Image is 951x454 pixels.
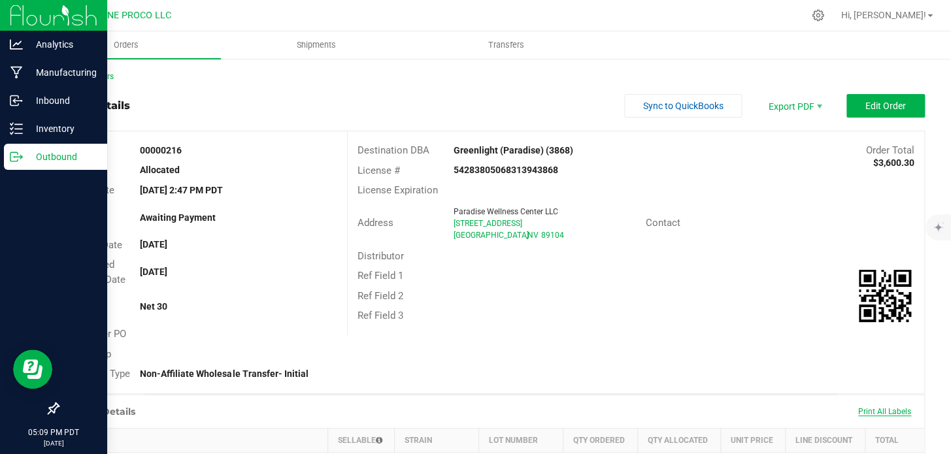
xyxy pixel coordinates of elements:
span: Address [358,217,393,229]
span: License # [358,165,400,176]
span: Order Total [866,144,914,156]
img: Scan me! [859,270,911,322]
span: DUNE PROCO LLC [95,10,171,21]
strong: Non-Affiliate Wholesale Transfer- Initial [140,368,308,379]
span: [STREET_ADDRESS] [454,219,522,228]
span: Ref Field 2 [358,290,403,302]
span: Ref Field 1 [358,270,403,282]
strong: $3,600.30 [873,157,914,168]
li: Export PDF [755,94,833,118]
strong: Net 30 [140,301,167,312]
button: Sync to QuickBooks [624,94,742,118]
span: Paradise Wellness Center LLC [454,207,558,216]
div: Manage settings [810,9,826,22]
span: , [526,231,527,240]
strong: Greenlight (Paradise) (3868) [454,145,573,155]
strong: Allocated [140,165,180,175]
th: Strain [395,428,479,452]
span: Contact [646,217,680,229]
span: [GEOGRAPHIC_DATA] [454,231,529,240]
th: Total [865,428,924,452]
inline-svg: Manufacturing [10,66,23,79]
a: Orders [31,31,221,59]
span: Hi, [PERSON_NAME]! [841,10,926,20]
p: [DATE] [6,438,101,448]
p: Analytics [23,37,101,52]
span: 89104 [541,231,564,240]
qrcode: 00000216 [859,270,911,322]
th: Qty Ordered [563,428,638,452]
span: Sync to QuickBooks [643,101,724,111]
a: Transfers [411,31,601,59]
inline-svg: Analytics [10,38,23,51]
th: Unit Price [720,428,785,452]
span: Distributor [358,250,404,262]
inline-svg: Inbound [10,94,23,107]
span: Transfers [471,39,542,51]
button: Edit Order [846,94,925,118]
strong: [DATE] [140,267,167,277]
span: NV [527,231,539,240]
p: Outbound [23,149,101,165]
strong: [DATE] 2:47 PM PDT [140,185,223,195]
span: License Expiration [358,184,438,196]
th: Sellable [327,428,394,452]
p: Manufacturing [23,65,101,80]
p: Inventory [23,121,101,137]
span: Destination DBA [358,144,429,156]
iframe: Resource center [13,349,52,389]
span: Shipments [279,39,354,51]
a: Shipments [221,31,410,59]
span: Print All Labels [858,407,911,416]
strong: Awaiting Payment [140,212,216,223]
th: Item [59,428,328,452]
th: Line Discount [785,428,865,452]
strong: [DATE] [140,239,167,250]
inline-svg: Outbound [10,150,23,163]
p: 05:09 PM PDT [6,427,101,438]
th: Qty Allocated [637,428,720,452]
span: Ref Field 3 [358,310,403,321]
span: Orders [96,39,156,51]
p: Inbound [23,93,101,108]
th: Lot Number [479,428,563,452]
strong: 00000216 [140,145,182,155]
strong: 54283805068313943868 [454,165,558,175]
inline-svg: Inventory [10,122,23,135]
span: Edit Order [865,101,906,111]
